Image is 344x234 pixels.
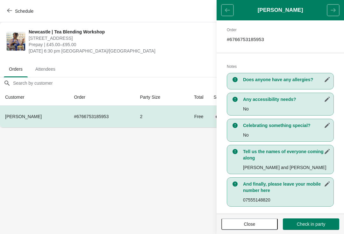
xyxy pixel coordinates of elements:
img: Newcastle | Tea Blending Workshop [7,32,25,51]
span: Orders [4,63,28,75]
button: Schedule [3,5,39,17]
span: Check in party [297,222,325,227]
h1: [PERSON_NAME] [233,7,327,13]
th: Party Size [135,89,180,106]
p: # 6766753185953 [227,36,334,43]
h2: Notes [227,63,334,70]
h2: Order [227,27,334,33]
span: Close [244,222,255,227]
h3: Tell us the names of everyone coming along [243,148,330,161]
span: Attendees [30,63,61,75]
span: Newcastle | Tea Blending Workshop [29,29,226,35]
h3: And finally, please leave your mobile number here [243,181,330,194]
th: Status [209,89,248,106]
h3: Celebrating something special? [243,122,330,129]
span: Schedule [15,9,33,14]
h3: Does anyone have any allergies? [243,76,330,83]
p: No [243,106,330,112]
th: Order [69,89,135,106]
button: Check in party [283,218,339,230]
span: [PERSON_NAME] [5,114,42,119]
td: 2 [135,106,180,127]
td: Free [180,106,208,127]
th: Total [180,89,208,106]
p: 07555148820 [243,197,330,203]
p: [PERSON_NAME] and [PERSON_NAME] [243,164,330,171]
span: Prepay | £45.00–£95.00 [29,41,226,48]
input: Search by customer [13,77,344,89]
button: Close [221,218,278,230]
p: No [243,132,330,138]
span: [DATE] 6:30 pm [GEOGRAPHIC_DATA]/[GEOGRAPHIC_DATA] [29,48,226,54]
span: [STREET_ADDRESS] [29,35,226,41]
td: # 6766753185953 [69,106,135,127]
h3: Any accessibility needs? [243,96,330,103]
